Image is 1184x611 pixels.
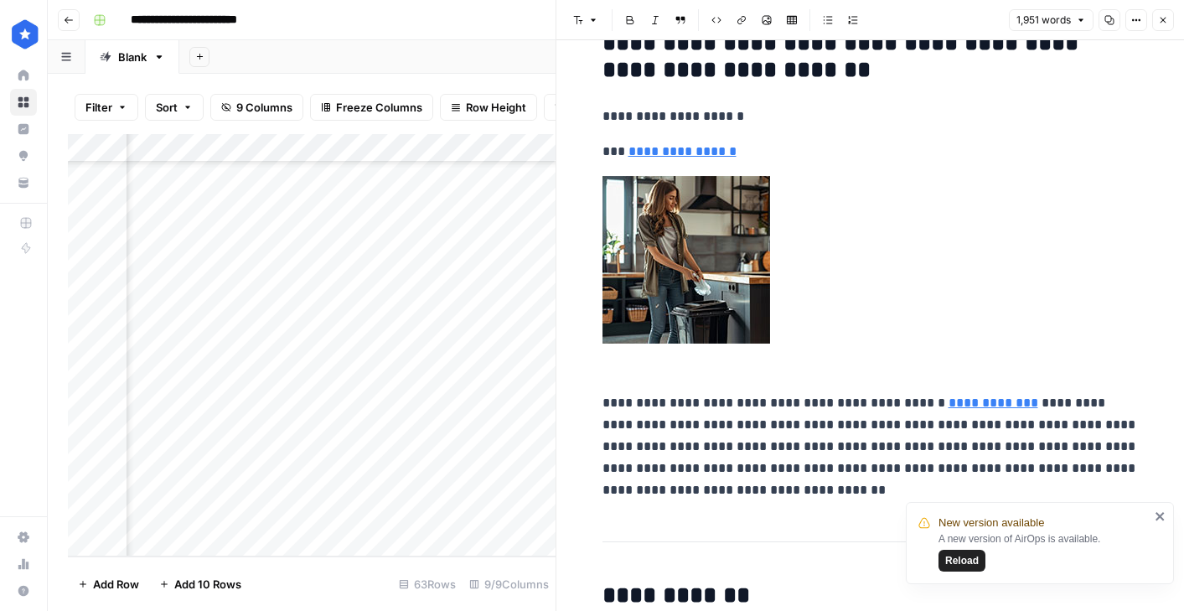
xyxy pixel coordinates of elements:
[10,551,37,577] a: Usage
[466,99,526,116] span: Row Height
[938,515,1044,531] span: New version available
[10,577,37,604] button: Help + Support
[10,13,37,55] button: Workspace: ConsumerAffairs
[145,94,204,121] button: Sort
[1016,13,1071,28] span: 1,951 words
[75,94,138,121] button: Filter
[85,99,112,116] span: Filter
[945,553,979,568] span: Reload
[463,571,556,598] div: 9/9 Columns
[938,550,985,572] button: Reload
[1009,9,1094,31] button: 1,951 words
[174,576,241,593] span: Add 10 Rows
[10,116,37,142] a: Insights
[10,19,40,49] img: ConsumerAffairs Logo
[68,571,149,598] button: Add Row
[149,571,251,598] button: Add 10 Rows
[938,531,1150,572] div: A new version of AirOps is available.
[85,40,179,74] a: Blank
[336,99,422,116] span: Freeze Columns
[392,571,463,598] div: 63 Rows
[10,142,37,169] a: Opportunities
[10,62,37,89] a: Home
[118,49,147,65] div: Blank
[10,89,37,116] a: Browse
[93,576,139,593] span: Add Row
[440,94,537,121] button: Row Height
[310,94,433,121] button: Freeze Columns
[210,94,303,121] button: 9 Columns
[156,99,178,116] span: Sort
[10,169,37,196] a: Your Data
[10,524,37,551] a: Settings
[1155,510,1166,523] button: close
[236,99,292,116] span: 9 Columns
